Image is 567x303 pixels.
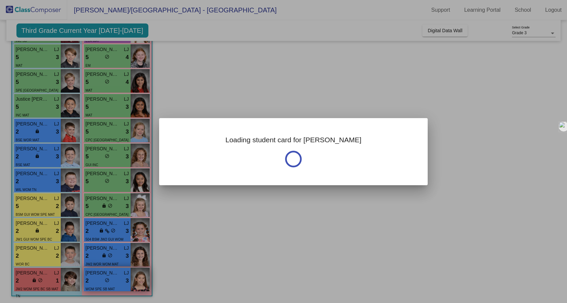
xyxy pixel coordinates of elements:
span: LJ [124,245,129,252]
span: MAT [16,64,22,67]
h3: Loading student card for [PERSON_NAME] [225,136,361,144]
span: 2 [16,276,19,285]
span: LJ [124,145,129,152]
span: LJ [124,120,129,128]
span: [PERSON_NAME] [86,220,119,227]
span: 2 [86,227,89,236]
span: [PERSON_NAME] [86,145,119,152]
span: lock [35,129,40,134]
a: Learning Portal [459,5,506,15]
span: 5 [16,103,19,111]
span: [PERSON_NAME] [86,120,119,128]
span: WOR BC [GEOGRAPHIC_DATA] [16,262,51,273]
span: 4 [126,78,129,87]
span: 2 [86,252,89,260]
span: 3 [56,128,59,136]
span: 2 [86,276,89,285]
span: [PERSON_NAME] [16,245,49,252]
span: [PERSON_NAME] [86,170,119,177]
span: lock [35,154,40,158]
span: do_not_disturb_alt [105,278,109,283]
span: BSM GUI WOM SPE MAT TN [16,213,55,223]
span: 504 BSM JW2 GUI WOM INC [GEOGRAPHIC_DATA] [86,238,127,248]
span: CPC [GEOGRAPHIC_DATA] [86,213,129,216]
span: lock [35,228,40,233]
span: [PERSON_NAME] Frame [16,269,49,276]
span: CPC [GEOGRAPHIC_DATA] [86,138,129,142]
span: 5 [86,152,89,161]
span: LJ [54,71,59,78]
span: MAT [86,89,92,92]
span: [PERSON_NAME] [86,269,119,276]
span: 3 [126,276,129,285]
span: LJ [124,96,129,103]
span: 1 [56,276,59,285]
span: 3 [126,252,129,260]
span: 3 [126,128,129,136]
span: JW2 WOR WOM MAT [86,262,119,266]
span: 5 [16,202,19,211]
a: Logout [540,5,567,15]
span: do_not_disturb_alt [105,154,109,158]
span: 3 [56,177,59,186]
span: LJ [54,145,59,152]
span: LJ [54,245,59,252]
span: do_not_disturb_alt [108,253,112,258]
span: 3 [126,103,129,111]
span: do_not_disturb_alt [111,228,115,233]
span: 5 [86,53,89,62]
span: JW2 WOM SPE BC SB MAT TN [16,287,58,298]
span: 5 [86,103,89,111]
span: 3 [126,177,129,186]
span: 2 [16,152,19,161]
span: [PERSON_NAME] [16,220,49,227]
span: LJ [54,120,59,128]
span: [PERSON_NAME] [16,195,49,202]
span: LJ [54,220,59,227]
span: SPE [GEOGRAPHIC_DATA] [16,89,58,92]
span: [PERSON_NAME] [86,195,119,202]
span: do_not_disturb_alt [38,278,43,283]
span: [PERSON_NAME] [16,170,49,177]
span: 5 [86,78,89,87]
span: MAT [86,113,92,117]
span: do_not_disturb_alt [105,54,109,59]
span: do_not_disturb_alt [105,179,109,183]
span: [PERSON_NAME] [16,46,49,53]
span: WIL WOM TN [16,188,37,192]
span: [PERSON_NAME] [86,71,119,78]
span: ELA MAT [86,39,100,43]
span: 3 [126,202,129,211]
span: 2 [16,128,19,136]
span: lock [102,253,106,258]
span: [PERSON_NAME]/[GEOGRAPHIC_DATA] - [GEOGRAPHIC_DATA] [67,5,277,15]
a: School [509,5,536,15]
span: INC MAT [16,113,29,117]
span: [PERSON_NAME] [86,46,119,53]
span: LJ [54,96,59,103]
span: do_not_disturb_alt [105,79,109,84]
span: [PERSON_NAME] [16,120,49,128]
span: LJ [124,220,129,227]
span: lock [102,203,106,208]
span: [PERSON_NAME] [86,96,119,103]
span: LJ [124,170,129,177]
span: 3 [126,227,129,236]
span: LJ [54,170,59,177]
span: [PERSON_NAME] [PERSON_NAME] [16,145,49,152]
span: Digital Data Wall [428,28,462,33]
span: Justice [PERSON_NAME] [16,96,49,103]
span: 5 [86,202,89,211]
span: 2 [56,252,59,260]
span: WOM SPE SB MAT [86,287,115,291]
span: GUI INC [86,163,98,167]
span: LJ [54,269,59,276]
span: LJ [124,269,129,276]
span: 5 [86,177,89,186]
span: LJ [54,46,59,53]
span: LJ [124,46,129,53]
a: Support [426,5,456,15]
span: BSE WOR MAT [16,138,39,142]
span: EM [86,64,91,67]
span: 5 [86,128,89,136]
